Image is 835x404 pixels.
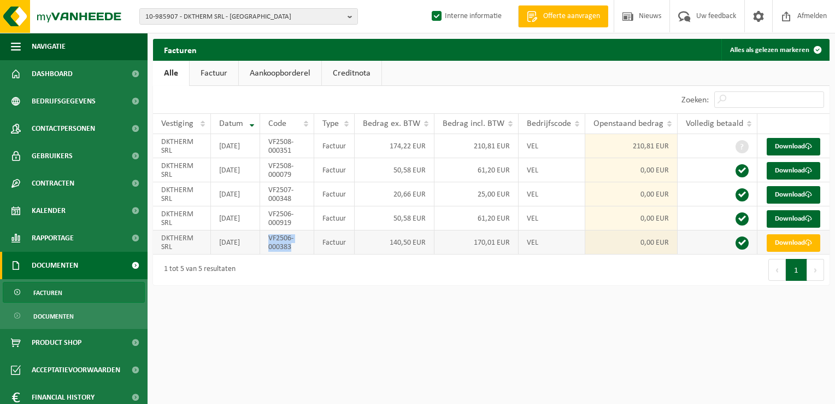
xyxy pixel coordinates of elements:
td: DKTHERM SRL [153,206,211,230]
span: Rapportage [32,224,74,252]
button: Next [807,259,824,281]
a: Documenten [3,305,145,326]
button: 1 [786,259,807,281]
span: Type [322,119,339,128]
td: [DATE] [211,206,260,230]
a: Alle [153,61,189,86]
td: VF2508-000079 [260,158,314,182]
td: Factuur [314,134,355,158]
a: Aankoopborderel [239,61,321,86]
span: Gebruikers [32,142,73,170]
a: Download [767,162,820,180]
td: Factuur [314,206,355,230]
td: 61,20 EUR [434,206,519,230]
td: [DATE] [211,134,260,158]
button: 10-985907 - DKTHERM SRL - [GEOGRAPHIC_DATA] [139,8,358,25]
td: [DATE] [211,230,260,255]
span: Bedrag incl. BTW [443,119,504,128]
button: Previous [768,259,786,281]
span: Datum [219,119,243,128]
span: Bedrag ex. BTW [363,119,420,128]
td: VEL [519,158,585,182]
td: 210,81 EUR [434,134,519,158]
a: Download [767,138,820,155]
td: 0,00 EUR [585,206,678,230]
td: Factuur [314,230,355,255]
span: Product Shop [32,329,81,356]
td: [DATE] [211,158,260,182]
span: Contactpersonen [32,115,95,142]
td: [DATE] [211,182,260,206]
td: 0,00 EUR [585,182,678,206]
td: 0,00 EUR [585,230,678,255]
td: VEL [519,206,585,230]
a: Facturen [3,282,145,303]
td: 170,01 EUR [434,230,519,255]
td: Factuur [314,158,355,182]
td: Factuur [314,182,355,206]
span: Documenten [33,306,74,327]
span: Kalender [32,197,66,224]
td: 174,22 EUR [355,134,434,158]
span: Contracten [32,170,74,197]
td: DKTHERM SRL [153,230,211,255]
a: Download [767,234,820,252]
td: VF2508-000351 [260,134,314,158]
td: VF2507-000348 [260,182,314,206]
td: 25,00 EUR [434,182,519,206]
span: Dashboard [32,60,73,88]
span: Documenten [32,252,78,279]
span: Navigatie [32,33,66,60]
span: 10-985907 - DKTHERM SRL - [GEOGRAPHIC_DATA] [145,9,343,25]
td: DKTHERM SRL [153,158,211,182]
a: Download [767,210,820,228]
a: Offerte aanvragen [518,5,608,27]
td: 20,66 EUR [355,182,434,206]
a: Download [767,186,820,204]
div: 1 tot 5 van 5 resultaten [158,260,236,280]
label: Zoeken: [681,96,709,105]
td: VEL [519,230,585,255]
span: Acceptatievoorwaarden [32,356,120,384]
span: Facturen [33,282,62,303]
td: 61,20 EUR [434,158,519,182]
td: VF2506-000383 [260,230,314,255]
td: VF2506-000919 [260,206,314,230]
span: Openstaand bedrag [593,119,663,128]
td: 50,58 EUR [355,206,434,230]
td: 0,00 EUR [585,158,678,182]
a: Creditnota [322,61,381,86]
td: 50,58 EUR [355,158,434,182]
td: 140,50 EUR [355,230,434,255]
td: DKTHERM SRL [153,134,211,158]
td: VEL [519,134,585,158]
span: Offerte aanvragen [540,11,603,22]
span: Bedrijfsgegevens [32,88,96,115]
td: 210,81 EUR [585,134,678,158]
span: Bedrijfscode [527,119,571,128]
h2: Facturen [153,39,208,60]
td: DKTHERM SRL [153,182,211,206]
span: Vestiging [161,119,193,128]
a: Factuur [190,61,238,86]
button: Alles als gelezen markeren [721,39,828,61]
td: VEL [519,182,585,206]
label: Interne informatie [430,8,502,25]
span: Volledig betaald [686,119,743,128]
span: Code [268,119,286,128]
